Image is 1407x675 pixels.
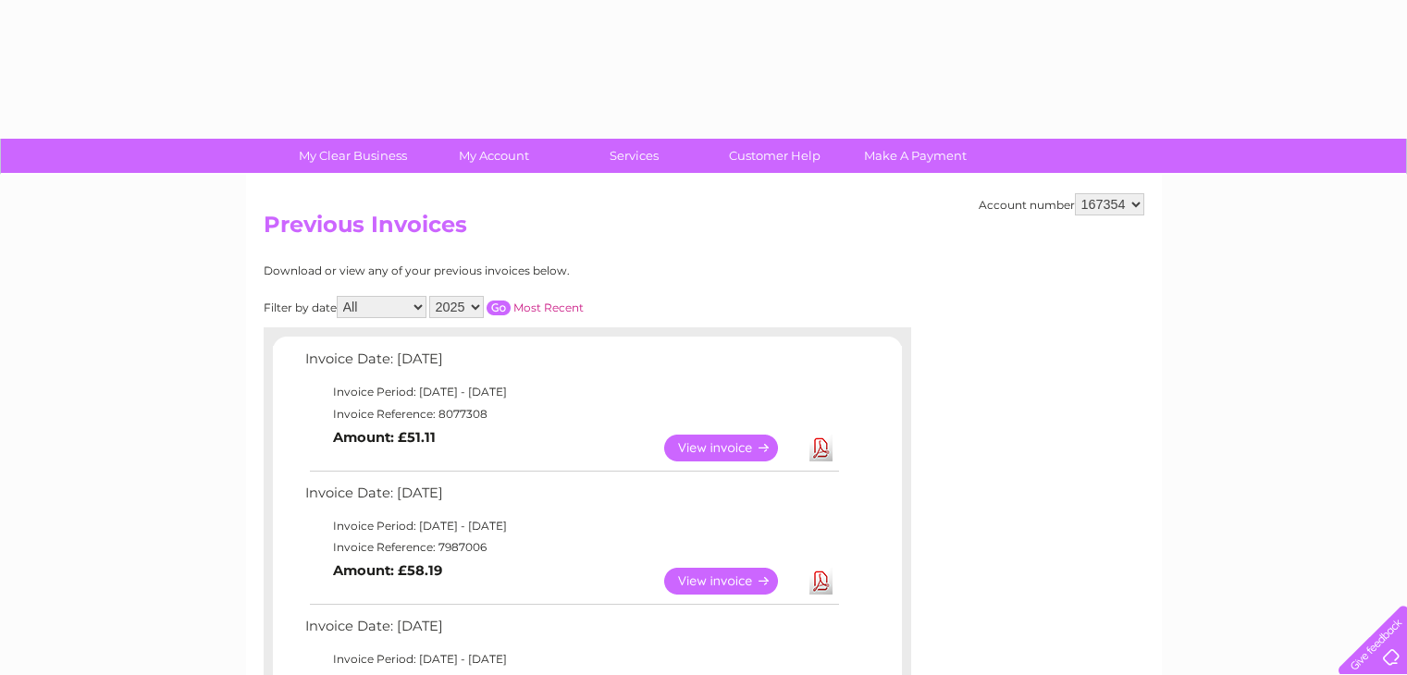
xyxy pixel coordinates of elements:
a: View [664,568,800,595]
td: Invoice Period: [DATE] - [DATE] [301,648,842,670]
td: Invoice Date: [DATE] [301,481,842,515]
h2: Previous Invoices [264,212,1144,247]
a: Make A Payment [839,139,992,173]
td: Invoice Date: [DATE] [301,347,842,381]
div: Account number [979,193,1144,215]
td: Invoice Reference: 7987006 [301,536,842,558]
a: My Clear Business [277,139,429,173]
b: Amount: £58.19 [333,562,442,579]
b: Amount: £51.11 [333,429,436,446]
a: Services [558,139,710,173]
a: My Account [417,139,570,173]
a: Download [809,435,833,461]
a: Most Recent [513,301,584,314]
a: Customer Help [698,139,851,173]
div: Filter by date [264,296,749,318]
td: Invoice Period: [DATE] - [DATE] [301,515,842,537]
a: Download [809,568,833,595]
a: View [664,435,800,461]
td: Invoice Reference: 8077308 [301,403,842,425]
td: Invoice Period: [DATE] - [DATE] [301,381,842,403]
td: Invoice Date: [DATE] [301,614,842,648]
div: Download or view any of your previous invoices below. [264,264,749,277]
